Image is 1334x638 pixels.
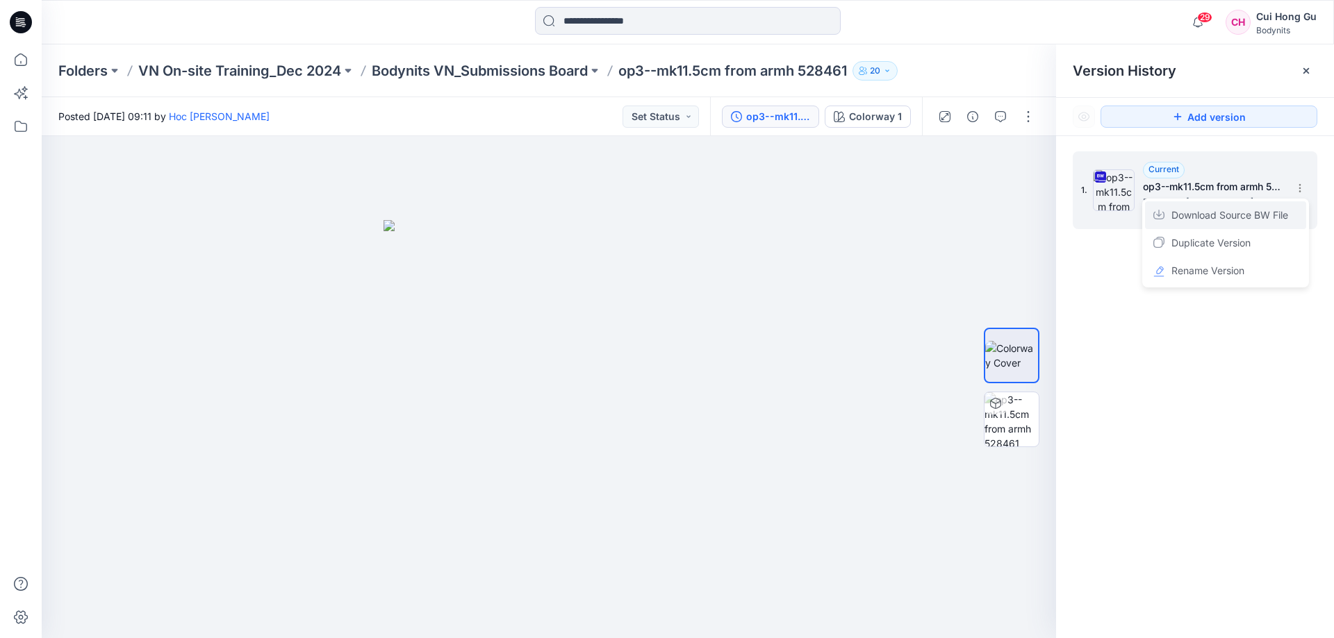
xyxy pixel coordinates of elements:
[58,61,108,81] a: Folders
[825,106,911,128] button: Colorway 1
[169,110,270,122] a: Hoc [PERSON_NAME]
[870,63,880,78] p: 20
[1301,65,1312,76] button: Close
[1093,169,1135,211] img: op3--mk11.5cm from armh 528461
[1148,164,1179,174] span: Current
[1143,195,1282,209] span: Posted by: Hoc Le Hoang
[1073,62,1176,79] span: Version History
[58,109,270,124] span: Posted [DATE] 09:11 by
[853,61,898,81] button: 20
[722,106,819,128] button: op3--mk11.5cm from armh 528461
[1143,178,1282,195] h5: op3--mk11.5cm from armh 528461
[1171,207,1288,224] span: Download Source BW File
[1171,235,1251,251] span: Duplicate Version
[985,341,1038,370] img: Colorway Cover
[1256,25,1317,35] div: Bodynits
[1081,184,1087,196] span: 1.
[1171,262,1244,279] span: Rename Version
[746,109,810,124] div: op3--mk11.5cm from armh 528461
[618,61,847,81] p: op3--mk11.5cm from armh 528461
[1226,10,1251,35] div: CH
[962,106,984,128] button: Details
[849,109,902,124] div: Colorway 1
[985,392,1039,446] img: op3--mk11.5cm from armh 528461 Colorway 1
[1073,106,1095,128] button: Show Hidden Versions
[138,61,341,81] a: VN On-site Training_Dec 2024
[1256,8,1317,25] div: Cui Hong Gu
[1197,12,1212,23] span: 29
[372,61,588,81] a: Bodynits VN_Submissions Board
[1101,106,1317,128] button: Add version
